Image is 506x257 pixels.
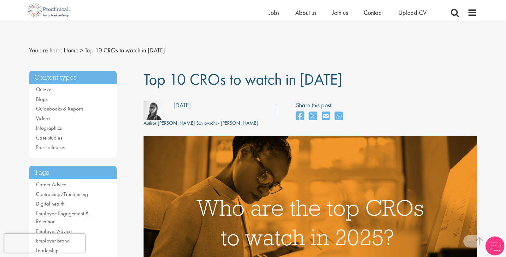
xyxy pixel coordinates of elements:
a: share on whats app [335,110,343,123]
h3: Tags [29,166,117,179]
a: Case studies [36,134,62,141]
a: Press releases [36,144,65,151]
a: Contracting/Freelancing [36,191,88,198]
a: share on twitter [309,110,317,123]
span: > [80,46,83,54]
label: Share this post [296,101,346,110]
a: share on facebook [296,110,304,123]
a: breadcrumb link [64,46,79,54]
img: fff6768c-7d58-4950-025b-08d63f9598ee [144,101,162,120]
a: Join us [332,9,348,17]
span: Top 10 CROs to watch in [DATE] [144,69,342,89]
a: share on email [322,110,330,123]
a: Jobs [269,9,279,17]
a: Quizzes [36,86,53,93]
span: You are here: [29,46,62,54]
h3: Content types [29,71,117,84]
a: Videos [36,115,50,122]
a: Contact [364,9,383,17]
a: Upload CV [398,9,427,17]
a: Digital health [36,200,64,207]
a: Guidebooks & Reports [36,105,84,112]
iframe: reCAPTCHA [4,234,85,253]
a: Career Advice [36,181,66,188]
div: [PERSON_NAME] Savlovschi - [PERSON_NAME] [144,120,258,127]
div: [DATE] [174,101,191,110]
span: Top 10 CROs to watch in [DATE] [85,46,165,54]
a: Leadership [36,247,59,254]
span: Author: [144,120,158,126]
a: Employee Engagement & Retention [36,210,89,225]
a: Blogs [36,96,48,103]
a: About us [295,9,316,17]
a: Infographics [36,124,62,131]
img: Chatbot [485,236,504,255]
a: Employer Advice [36,228,72,235]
